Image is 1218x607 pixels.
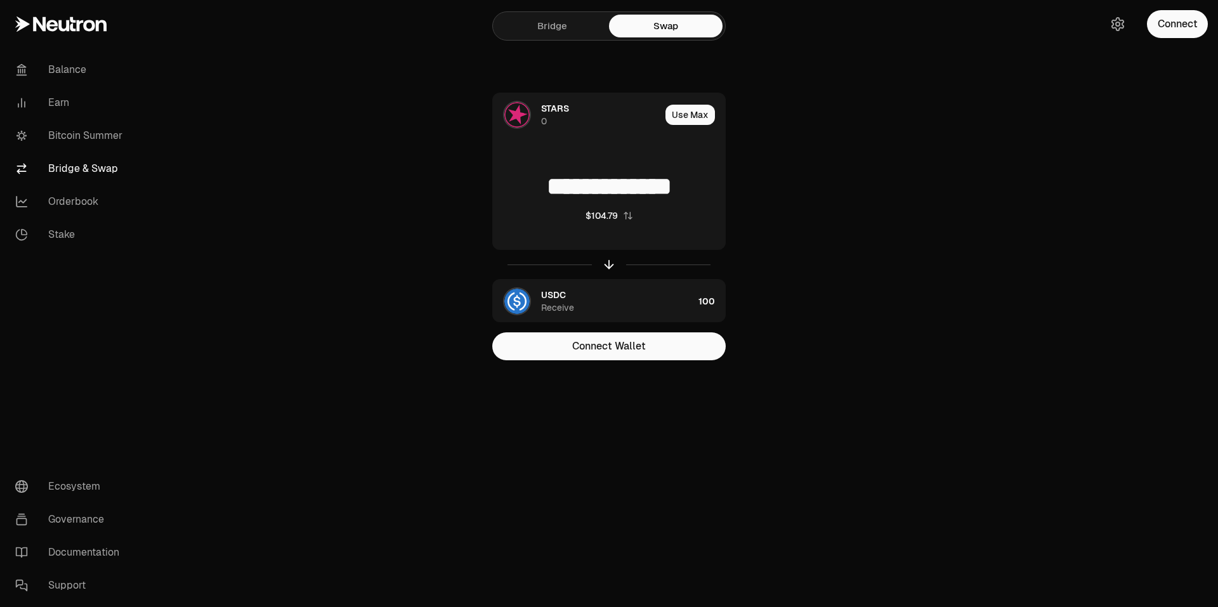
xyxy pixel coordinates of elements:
[586,209,633,222] button: $104.79
[5,470,137,503] a: Ecosystem
[586,209,618,222] div: $104.79
[609,15,723,37] a: Swap
[5,119,137,152] a: Bitcoin Summer
[5,86,137,119] a: Earn
[5,503,137,536] a: Governance
[492,332,726,360] button: Connect Wallet
[698,280,725,323] div: 100
[5,185,137,218] a: Orderbook
[1147,10,1208,38] button: Connect
[493,280,693,323] div: USDC LogoUSDCReceive
[5,53,137,86] a: Balance
[493,93,660,136] div: STARS LogoSTARS0
[5,536,137,569] a: Documentation
[541,289,566,301] span: USDC
[665,105,715,125] button: Use Max
[541,102,569,115] span: STARS
[504,102,530,127] img: STARS Logo
[541,301,574,314] div: Receive
[493,280,725,323] button: USDC LogoUSDCReceive100
[541,115,547,127] div: 0
[504,289,530,314] img: USDC Logo
[495,15,609,37] a: Bridge
[5,569,137,602] a: Support
[5,218,137,251] a: Stake
[5,152,137,185] a: Bridge & Swap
